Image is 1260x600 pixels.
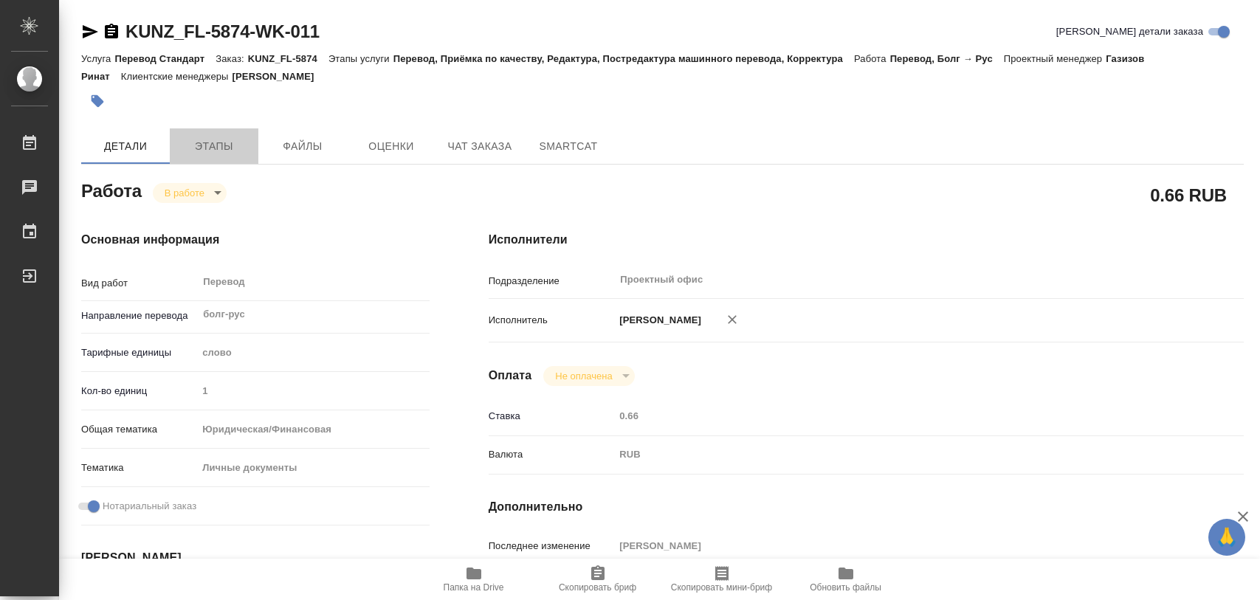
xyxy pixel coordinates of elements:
[197,340,429,365] div: слово
[248,53,328,64] p: KUNZ_FL-5874
[559,582,636,593] span: Скопировать бриф
[489,447,615,462] p: Валюта
[81,461,197,475] p: Тематика
[81,549,430,567] h4: [PERSON_NAME]
[1214,522,1239,553] span: 🙏
[1004,53,1106,64] p: Проектный менеджер
[81,384,197,399] p: Кол-во единиц
[489,367,532,385] h4: Оплата
[854,53,890,64] p: Работа
[81,176,142,203] h2: Работа
[121,71,233,82] p: Клиентские менеджеры
[81,85,114,117] button: Добавить тэг
[551,370,616,382] button: Не оплачена
[81,231,430,249] h4: Основная информация
[412,559,536,600] button: Папка на Drive
[160,187,209,199] button: В работе
[614,535,1180,556] input: Пустое поле
[153,183,227,203] div: В работе
[1150,182,1227,207] h2: 0.66 RUB
[890,53,1004,64] p: Перевод, Болг → Рус
[233,71,326,82] p: [PERSON_NAME]
[328,53,393,64] p: Этапы услуги
[614,442,1180,467] div: RUB
[489,498,1244,516] h4: Дополнительно
[103,499,196,514] span: Нотариальный заказ
[810,582,881,593] span: Обновить файлы
[197,455,429,480] div: Личные документы
[660,559,784,600] button: Скопировать мини-бриф
[90,137,161,156] span: Детали
[444,582,504,593] span: Папка на Drive
[533,137,604,156] span: SmartCat
[671,582,772,593] span: Скопировать мини-бриф
[784,559,908,600] button: Обновить файлы
[356,137,427,156] span: Оценки
[489,231,1244,249] h4: Исполнители
[103,23,120,41] button: Скопировать ссылку
[536,559,660,600] button: Скопировать бриф
[267,137,338,156] span: Файлы
[197,380,429,401] input: Пустое поле
[489,313,615,328] p: Исполнитель
[114,53,216,64] p: Перевод Стандарт
[489,409,615,424] p: Ставка
[197,417,429,442] div: Юридическая/Финансовая
[81,23,99,41] button: Скопировать ссылку для ЯМессенджера
[614,313,701,328] p: [PERSON_NAME]
[393,53,854,64] p: Перевод, Приёмка по качеству, Редактура, Постредактура машинного перевода, Корректура
[489,274,615,289] p: Подразделение
[179,137,249,156] span: Этапы
[1208,519,1245,556] button: 🙏
[81,276,197,291] p: Вид работ
[125,21,320,41] a: KUNZ_FL-5874-WK-011
[543,366,634,386] div: В работе
[444,137,515,156] span: Чат заказа
[81,345,197,360] p: Тарифные единицы
[614,405,1180,427] input: Пустое поле
[81,53,114,64] p: Услуга
[81,308,197,323] p: Направление перевода
[489,539,615,554] p: Последнее изменение
[1056,24,1203,39] span: [PERSON_NAME] детали заказа
[81,422,197,437] p: Общая тематика
[216,53,247,64] p: Заказ:
[716,303,748,336] button: Удалить исполнителя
